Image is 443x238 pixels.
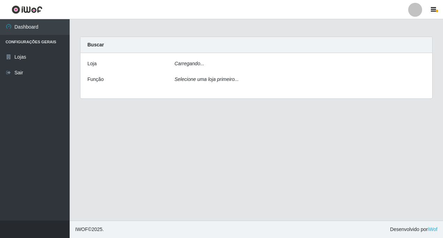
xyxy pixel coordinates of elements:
[87,42,104,47] strong: Buscar
[87,76,104,83] label: Função
[11,5,42,14] img: CoreUI Logo
[75,226,88,232] span: IWOF
[174,61,204,66] i: Carregando...
[174,76,239,82] i: Selecione uma loja primeiro...
[75,226,104,233] span: © 2025 .
[87,60,96,67] label: Loja
[390,226,437,233] span: Desenvolvido por
[428,226,437,232] a: iWof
